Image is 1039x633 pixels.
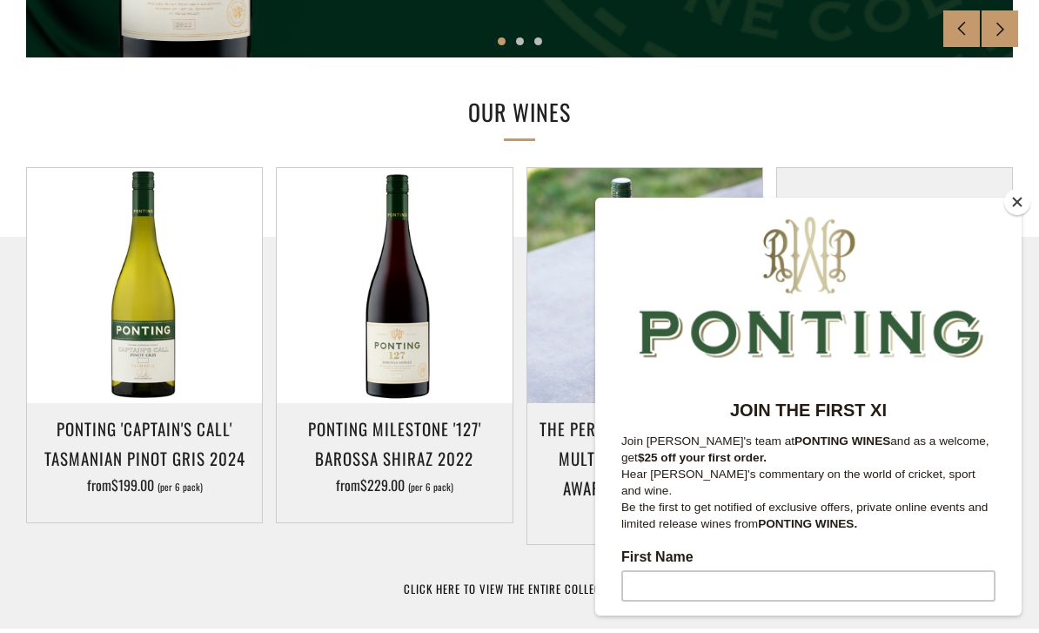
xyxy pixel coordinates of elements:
[26,352,400,373] label: First Name
[277,414,512,501] a: Ponting Milestone '127' Barossa Shiraz 2022 from$229.00 (per 6 pack)
[336,475,453,495] span: from
[26,301,400,334] p: Be the first to get notified of exclusive offers, private online events and limited release wines...
[26,235,400,268] p: Join [PERSON_NAME]'s team at and as a welcome, get
[536,414,754,503] h3: The perfect BBQ selection - MULTI CASE BUY - Three award winning wines
[404,580,635,597] a: CLICK HERE TO VIEW THE ENTIRE COLLECTION
[516,37,524,45] button: 2
[163,320,262,333] strong: PONTING WINES.
[408,482,453,492] span: (per 6 pack)
[26,571,400,603] input: Subscribe
[1004,189,1030,215] button: Close
[232,94,807,131] h2: OUR WINES
[135,203,292,222] strong: JOIN THE FIRST XI
[498,37,506,45] button: 1
[27,414,262,501] a: Ponting 'Captain's Call' Tasmanian Pinot Gris 2024 from$199.00 (per 6 pack)
[158,482,203,492] span: (per 6 pack)
[43,253,171,266] strong: $25 off your first order.
[199,237,295,250] strong: PONTING WINES
[534,37,542,45] button: 3
[360,475,405,495] span: $229.00
[527,414,762,522] a: The perfect BBQ selection - MULTI CASE BUY - Three award winning wines $397.00 $467.00
[87,475,203,495] span: from
[36,414,253,473] h3: Ponting 'Captain's Call' Tasmanian Pinot Gris 2024
[111,475,154,495] span: $199.00
[26,425,400,446] label: Last Name
[26,268,400,301] p: Hear [PERSON_NAME]'s commentary on the world of cricket, sport and wine.
[285,414,503,473] h3: Ponting Milestone '127' Barossa Shiraz 2022
[26,498,400,519] label: Email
